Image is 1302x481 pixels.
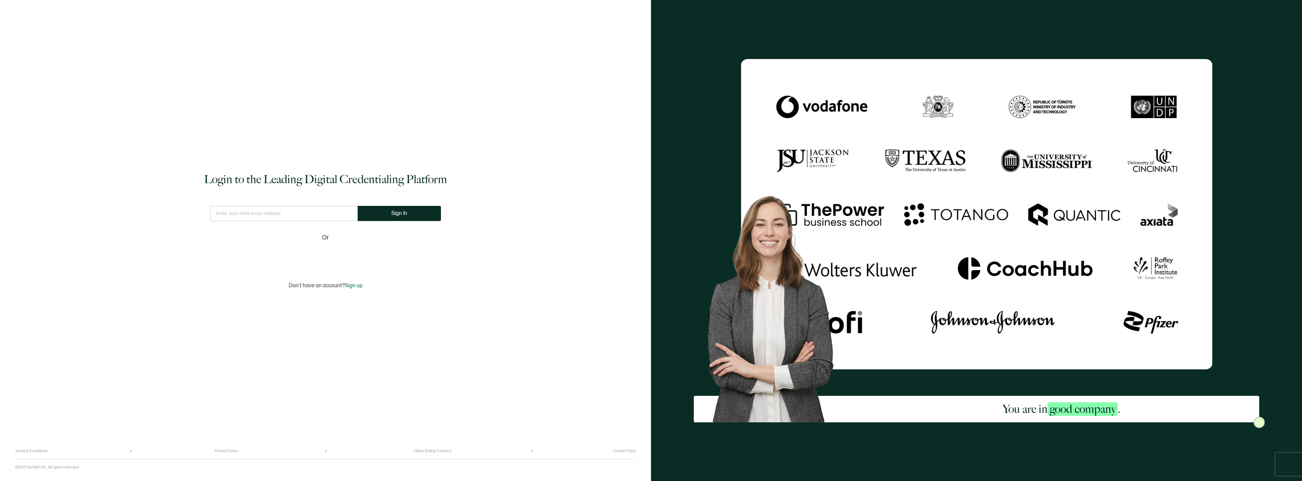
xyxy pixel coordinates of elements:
[345,282,363,289] span: Sign up
[204,172,447,187] h1: Login to the Leading Digital Credentialing Platform
[322,233,329,243] span: Or
[613,449,636,453] a: Cookie Policy
[15,465,79,470] p: ©2025 Sertifier Inc.. All rights reserved.
[289,282,363,289] p: Don't have an account?
[391,210,407,216] span: Sign In
[1048,402,1118,416] span: good company
[1176,395,1302,481] iframe: Chat Widget
[1003,402,1120,417] h2: You are in .
[741,59,1212,369] img: Sertifier Login - You are in <span class="strong-h">good company</span>.
[694,184,863,422] img: Sertifier Login - You are in <span class="strong-h">good company</span>. Hero
[215,449,238,453] a: Privacy Policy
[15,449,47,453] a: Terms & Conditions
[358,206,441,221] button: Sign In
[414,449,451,453] a: Online Selling Contract
[210,206,358,221] input: Enter your work email address
[278,248,373,264] iframe: Sign in with Google Button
